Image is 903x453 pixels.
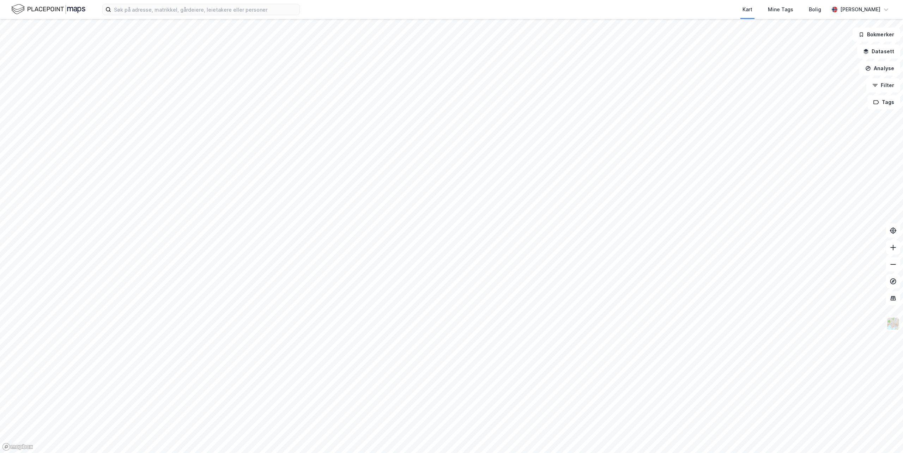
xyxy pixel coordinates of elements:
div: Kontrollprogram for chat [868,419,903,453]
div: Kart [743,5,752,14]
input: Søk på adresse, matrikkel, gårdeiere, leietakere eller personer [111,4,299,15]
div: Mine Tags [768,5,793,14]
iframe: Chat Widget [868,419,903,453]
div: [PERSON_NAME] [840,5,880,14]
div: Bolig [809,5,821,14]
img: logo.f888ab2527a4732fd821a326f86c7f29.svg [11,3,85,16]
